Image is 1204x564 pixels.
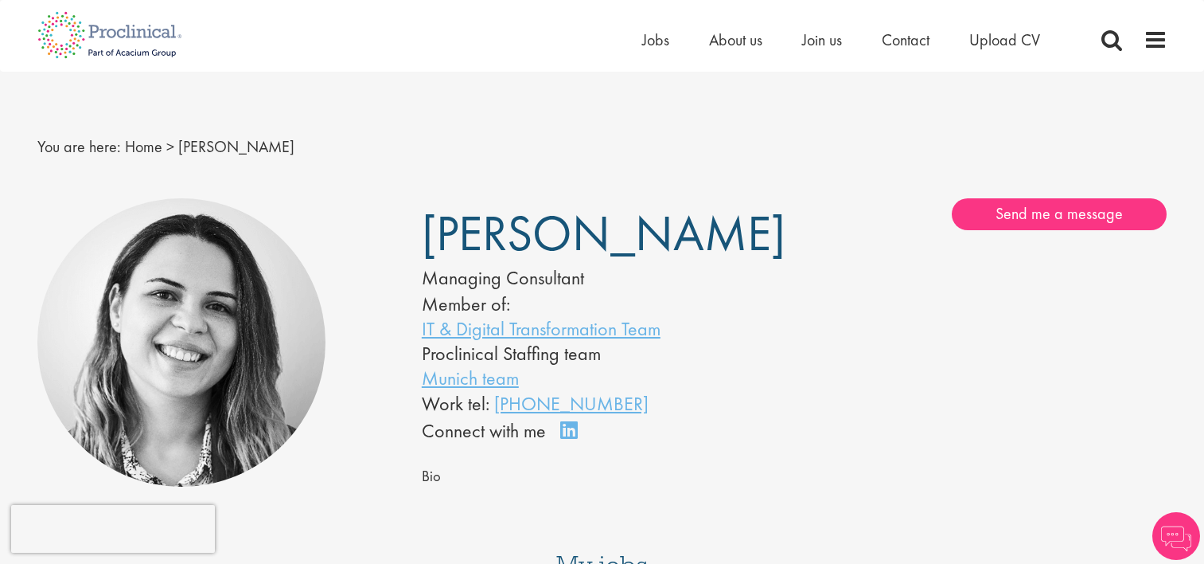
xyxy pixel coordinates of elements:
[882,29,929,50] a: Contact
[1152,512,1200,560] img: Chatbot
[494,391,649,416] a: [PHONE_NUMBER]
[422,202,785,265] span: [PERSON_NAME]
[125,136,162,157] a: breadcrumb link
[422,316,660,341] a: IT & Digital Transformation Team
[37,136,121,157] span: You are here:
[166,136,174,157] span: >
[422,264,746,292] div: Managing Consultant
[422,366,519,390] a: Munich team
[178,136,294,157] span: [PERSON_NAME]
[422,391,489,416] span: Work tel:
[642,29,669,50] a: Jobs
[11,505,215,553] iframe: reCAPTCHA
[422,292,510,316] label: Member of:
[422,467,441,486] span: Bio
[422,341,746,366] li: Proclinical Staffing team
[709,29,762,50] a: About us
[802,29,842,50] a: Join us
[952,198,1167,230] a: Send me a message
[37,198,326,488] img: Nur Ergiydiren
[969,29,1040,50] a: Upload CV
